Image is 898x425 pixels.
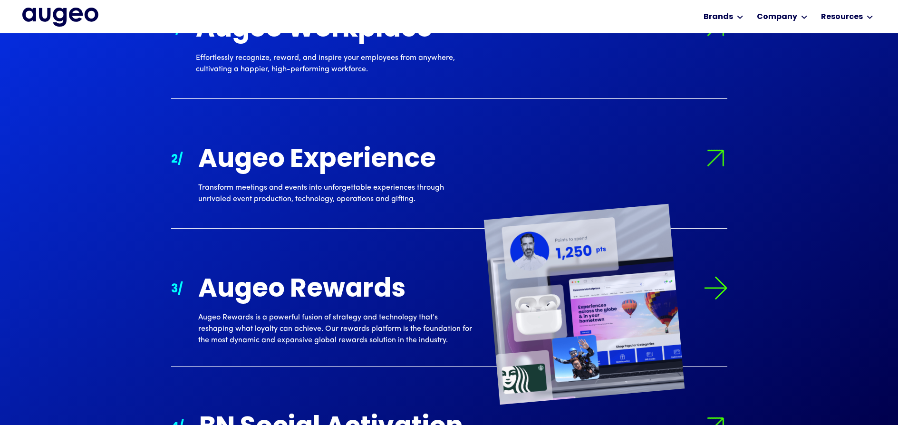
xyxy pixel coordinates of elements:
a: 2/Arrow symbol in bright green pointing right to indicate an active link.Augeo ExperienceTransfor... [171,123,727,229]
a: home [22,8,98,28]
div: Company [757,11,797,23]
div: 3 [171,281,178,298]
div: / [178,281,183,298]
img: Arrow symbol in bright green pointing right to indicate an active link. [704,276,727,300]
div: Augeo Rewards is a powerful fusion of strategy and technology that’s reshaping what loyalty can a... [198,312,472,346]
div: Effortlessly recognize, reward, and inspire your employees from anywhere, cultivating a happier, ... [196,52,470,75]
a: 3/Arrow symbol in bright green pointing right to indicate an active link.Augeo RewardsAugeo Rewar... [171,252,727,367]
div: Brands [704,11,733,23]
div: / [178,151,183,168]
div: Resources [821,11,863,23]
div: Augeo Rewards [198,276,472,304]
div: Transform meetings and events into unforgettable experiences through unrivaled event production, ... [198,182,472,205]
div: Augeo Experience [198,146,472,174]
div: 2 [171,151,178,168]
img: Arrow symbol in bright green pointing right to indicate an active link. [698,141,732,175]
